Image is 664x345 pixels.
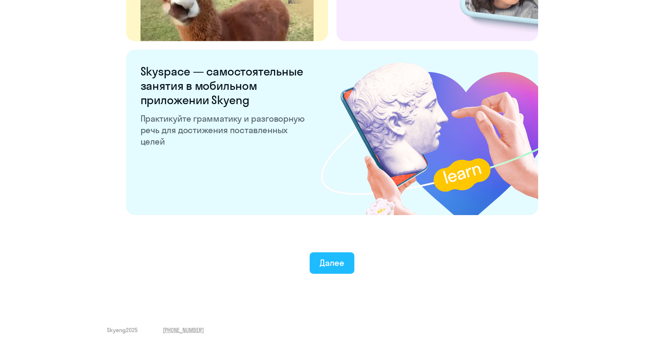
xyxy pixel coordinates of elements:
[163,326,204,334] a: [PHONE_NUMBER]
[141,113,307,147] p: Практикуйте грамматику и разговорную речь для достижения поставленных целей
[320,257,344,268] div: Далее
[141,64,307,107] h6: Skyspace — самостоятельные занятия в мобильном приложении Skyeng
[321,50,538,215] img: skyspace
[107,326,138,334] span: Skyeng 2025
[310,252,354,274] button: Далее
